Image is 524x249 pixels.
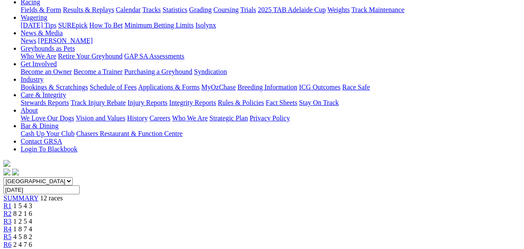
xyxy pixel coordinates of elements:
[142,6,161,13] a: Tracks
[218,99,264,106] a: Rules & Policies
[21,37,515,45] div: News & Media
[3,225,12,233] a: R4
[3,241,12,248] a: R6
[172,114,208,122] a: Who We Are
[266,99,297,106] a: Fact Sheets
[21,22,56,29] a: [DATE] Tips
[40,194,63,202] span: 12 races
[89,22,123,29] a: How To Bet
[127,99,167,106] a: Injury Reports
[21,145,77,153] a: Login To Blackbook
[237,83,297,91] a: Breeding Information
[342,83,370,91] a: Race Safe
[38,37,92,44] a: [PERSON_NAME]
[21,122,59,129] a: Bar & Dining
[13,225,32,233] span: 1 8 7 4
[21,60,57,68] a: Get Involved
[21,52,56,60] a: Who We Are
[250,114,290,122] a: Privacy Policy
[58,22,87,29] a: SUREpick
[189,6,212,13] a: Grading
[21,6,515,14] div: Racing
[21,76,43,83] a: Industry
[76,130,182,137] a: Chasers Restaurant & Function Centre
[63,6,114,13] a: Results & Replays
[13,218,32,225] span: 1 2 5 4
[3,218,12,225] a: R3
[21,68,72,75] a: Become an Owner
[258,6,326,13] a: 2025 TAB Adelaide Cup
[124,22,194,29] a: Minimum Betting Limits
[124,52,185,60] a: GAP SA Assessments
[213,6,239,13] a: Coursing
[21,91,66,98] a: Care & Integrity
[21,45,75,52] a: Greyhounds as Pets
[71,99,126,106] a: Track Injury Rebate
[21,130,74,137] a: Cash Up Your Club
[138,83,200,91] a: Applications & Forms
[299,99,339,106] a: Stay On Track
[21,52,515,60] div: Greyhounds as Pets
[21,99,69,106] a: Stewards Reports
[76,114,125,122] a: Vision and Values
[21,138,62,145] a: Contact GRSA
[13,210,32,217] span: 8 2 1 6
[127,114,148,122] a: History
[13,202,32,209] span: 1 5 4 3
[13,233,32,240] span: 4 5 8 2
[21,22,515,29] div: Wagering
[3,210,12,217] a: R2
[149,114,170,122] a: Careers
[299,83,340,91] a: ICG Outcomes
[21,107,38,114] a: About
[240,6,256,13] a: Trials
[3,185,80,194] input: Select date
[3,202,12,209] a: R1
[21,29,63,37] a: News & Media
[201,83,236,91] a: MyOzChase
[3,233,12,240] a: R5
[327,6,350,13] a: Weights
[124,68,192,75] a: Purchasing a Greyhound
[21,83,88,91] a: Bookings & Scratchings
[210,114,248,122] a: Strategic Plan
[89,83,136,91] a: Schedule of Fees
[21,83,515,91] div: Industry
[21,68,515,76] div: Get Involved
[21,114,515,122] div: About
[21,6,61,13] a: Fields & Form
[21,99,515,107] div: Care & Integrity
[21,130,515,138] div: Bar & Dining
[116,6,141,13] a: Calendar
[21,114,74,122] a: We Love Our Dogs
[169,99,216,106] a: Integrity Reports
[351,6,404,13] a: Track Maintenance
[3,169,10,175] img: facebook.svg
[194,68,227,75] a: Syndication
[58,52,123,60] a: Retire Your Greyhound
[3,160,10,167] img: logo-grsa-white.png
[21,14,47,21] a: Wagering
[74,68,123,75] a: Become a Trainer
[21,37,36,44] a: News
[163,6,188,13] a: Statistics
[3,194,38,202] a: SUMMARY
[13,241,32,248] span: 2 4 7 6
[12,169,19,175] img: twitter.svg
[195,22,216,29] a: Isolynx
